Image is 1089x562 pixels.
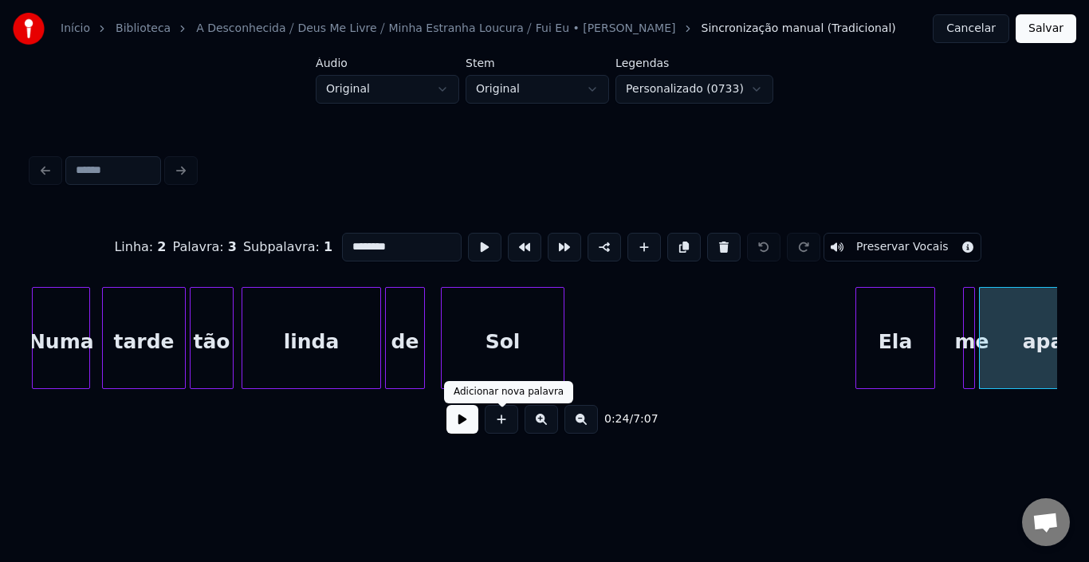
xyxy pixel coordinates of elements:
nav: breadcrumb [61,21,896,37]
span: 3 [228,239,237,254]
a: Bate-papo aberto [1022,498,1070,546]
button: Salvar [1016,14,1076,43]
span: 2 [157,239,166,254]
a: A Desconhecida ⧸ Deus Me Livre ⧸ Minha Estranha Loucura ⧸ Fui Eu • [PERSON_NAME] [196,21,675,37]
label: Áudio [316,57,459,69]
a: Biblioteca [116,21,171,37]
span: Sincronização manual (Tradicional) [702,21,896,37]
span: 1 [324,239,332,254]
div: Palavra : [172,238,236,257]
button: Toggle [824,233,981,261]
label: Legendas [615,57,773,69]
div: Subpalavra : [243,238,332,257]
button: Cancelar [933,14,1009,43]
span: 0:24 [604,411,629,427]
div: Adicionar nova palavra [454,386,564,399]
label: Stem [466,57,609,69]
div: / [604,411,643,427]
img: youka [13,13,45,45]
span: 7:07 [633,411,658,427]
div: Linha : [114,238,166,257]
a: Início [61,21,90,37]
